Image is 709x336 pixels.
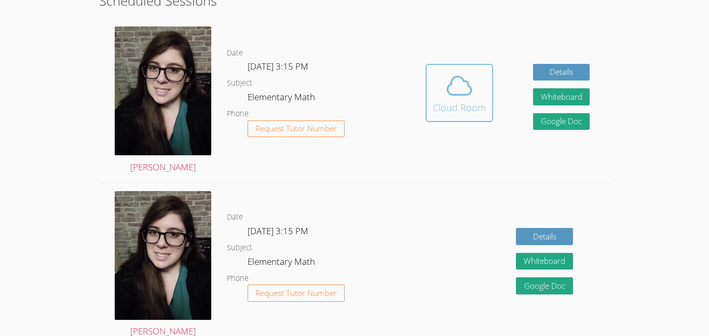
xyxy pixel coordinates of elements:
a: Google Doc [533,113,590,130]
dt: Subject [227,77,252,90]
img: avatar.png [115,26,211,155]
dd: Elementary Math [248,254,317,272]
button: Whiteboard [533,88,590,105]
button: Request Tutor Number [248,120,345,138]
dt: Subject [227,241,252,254]
button: Whiteboard [516,253,573,270]
button: Cloud Room [426,64,493,122]
dt: Phone [227,107,249,120]
span: [DATE] 3:15 PM [248,225,308,237]
dd: Elementary Math [248,90,317,107]
span: [DATE] 3:15 PM [248,60,308,72]
span: Request Tutor Number [255,125,337,132]
dt: Date [227,47,243,60]
a: [PERSON_NAME] [115,26,211,175]
a: Details [516,228,573,245]
button: Request Tutor Number [248,285,345,302]
dt: Phone [227,272,249,285]
a: Google Doc [516,277,573,294]
div: Cloud Room [433,100,486,115]
img: avatar.png [115,191,211,320]
dt: Date [227,211,243,224]
span: Request Tutor Number [255,289,337,297]
a: Details [533,64,590,81]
